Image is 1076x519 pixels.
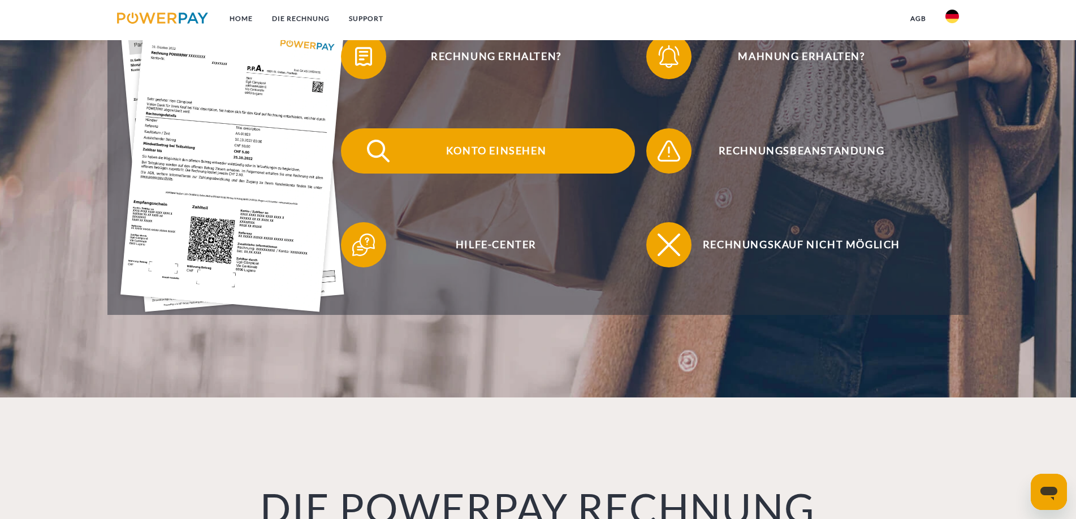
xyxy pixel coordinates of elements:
[646,34,940,79] button: Mahnung erhalten?
[646,222,940,267] button: Rechnungskauf nicht möglich
[663,128,940,174] span: Rechnungsbeanstandung
[655,137,683,165] img: qb_warning.svg
[663,34,940,79] span: Mahnung erhalten?
[220,8,262,29] a: Home
[945,10,959,23] img: de
[655,42,683,71] img: qb_bell.svg
[117,12,208,24] img: logo-powerpay.svg
[341,222,635,267] button: Hilfe-Center
[262,8,339,29] a: DIE RECHNUNG
[1031,474,1067,510] iframe: Schaltfläche zum Öffnen des Messaging-Fensters
[663,222,940,267] span: Rechnungskauf nicht möglich
[349,42,378,71] img: qb_bill.svg
[357,128,634,174] span: Konto einsehen
[357,222,634,267] span: Hilfe-Center
[901,8,936,29] a: agb
[655,231,683,259] img: qb_close.svg
[341,128,635,174] button: Konto einsehen
[339,8,393,29] a: SUPPORT
[121,12,345,312] img: single_invoice_powerpay_de.jpg
[364,137,392,165] img: qb_search.svg
[357,34,634,79] span: Rechnung erhalten?
[646,128,940,174] button: Rechnungsbeanstandung
[341,34,635,79] button: Rechnung erhalten?
[349,231,378,259] img: qb_help.svg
